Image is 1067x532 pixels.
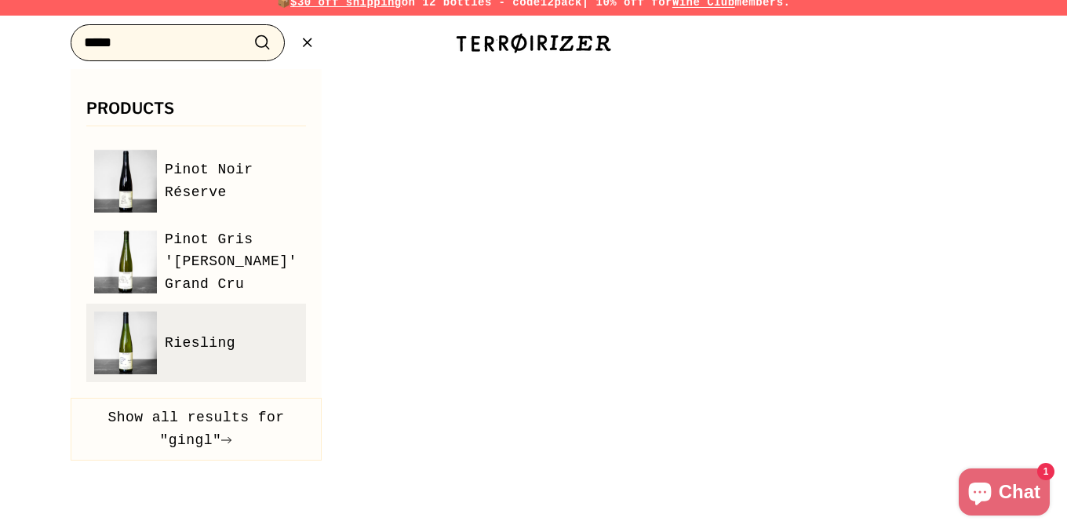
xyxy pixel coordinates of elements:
[165,332,235,355] span: Riesling
[94,231,157,293] img: Pinot Gris 'Steiner' Grand Cru
[165,159,298,204] span: Pinot Noir Réserve
[165,228,298,296] span: Pinot Gris '[PERSON_NAME]' Grand Cru
[94,150,298,213] a: Pinot Noir Réserve Pinot Noir Réserve
[94,150,157,213] img: Pinot Noir Réserve
[954,468,1054,519] inbox-online-store-chat: Shopify online store chat
[94,312,157,374] img: Riesling
[71,398,322,461] button: Show all results for "gingl"
[94,228,298,296] a: Pinot Gris 'Steiner' Grand Cru Pinot Gris '[PERSON_NAME]' Grand Cru
[86,100,306,126] h3: Products
[94,312,298,374] a: Riesling Riesling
